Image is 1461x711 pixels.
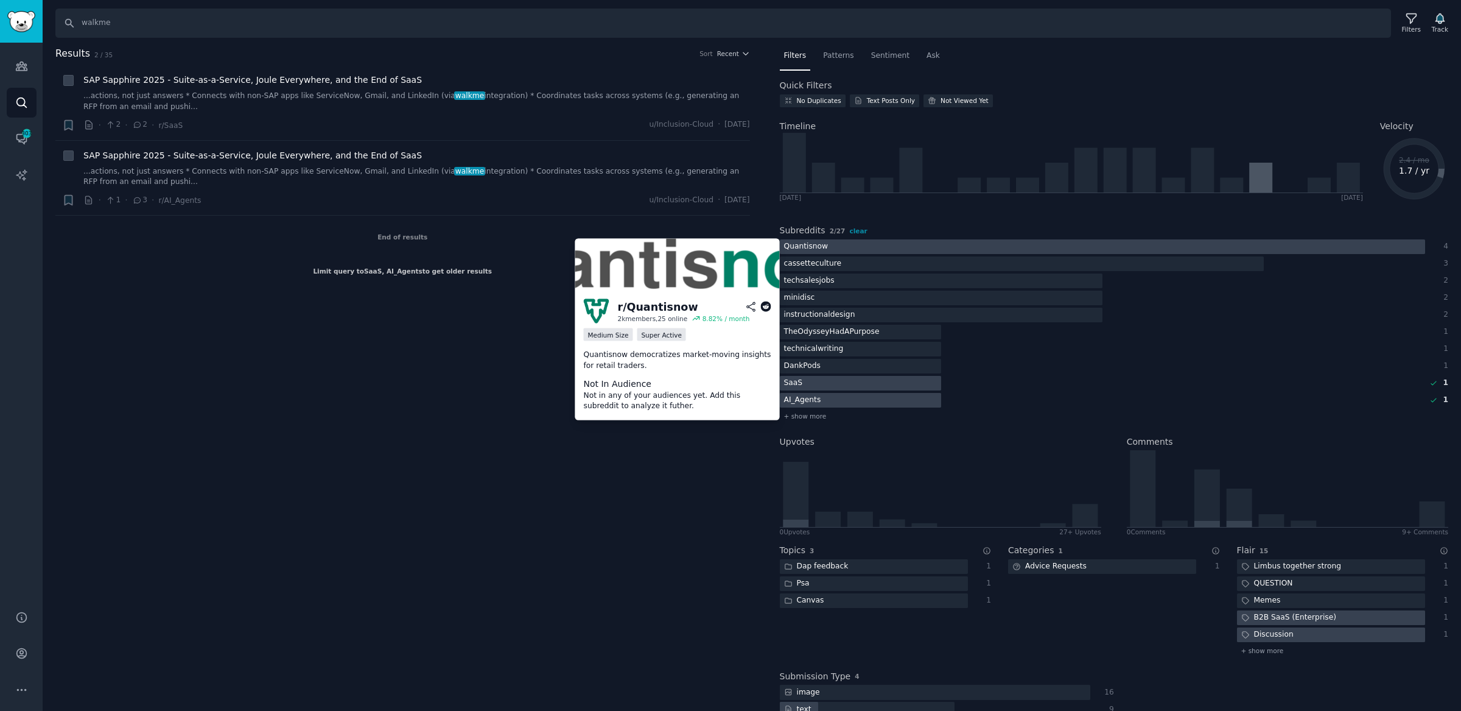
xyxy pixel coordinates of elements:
[780,256,846,272] div: cassetteculture
[1438,241,1449,252] div: 4
[1438,595,1449,606] div: 1
[650,119,714,130] span: u/Inclusion-Cloud
[867,96,915,105] div: Text Posts Only
[780,120,816,133] span: Timeline
[1438,327,1449,338] div: 1
[981,578,992,589] div: 1
[1237,544,1255,557] h2: Flair
[94,51,113,58] span: 2 / 35
[584,328,633,341] div: Medium Size
[1008,544,1054,557] h2: Categories
[1058,547,1062,554] span: 1
[780,670,851,683] h2: Submission Type
[158,121,183,130] span: r/SaaS
[780,376,807,391] div: SaaS
[83,166,750,188] a: ...actions, not just answers * Connects with non-SAP apps like ServiceNow, Gmail, and LinkedIn (v...
[717,49,750,58] button: Recent
[1438,258,1449,269] div: 3
[1341,193,1363,202] div: [DATE]
[810,547,814,554] span: 3
[1438,612,1449,623] div: 1
[55,46,90,62] span: Results
[780,342,848,357] div: technicalwriting
[99,194,101,207] span: ·
[941,96,989,105] div: Not Viewed Yet
[99,119,101,132] span: ·
[1209,561,1220,572] div: 1
[849,227,867,235] span: clear
[780,528,810,536] div: 0 Upvote s
[780,393,825,408] div: AI_Agents
[780,239,833,255] div: Quantisnow
[1438,395,1449,406] div: 1
[1127,528,1166,536] div: 0 Comment s
[780,291,819,306] div: minidisc
[780,325,884,340] div: TheOdysseyHadAPurpose
[1432,25,1448,34] div: Track
[1237,576,1297,592] div: QUESTION
[584,377,771,390] dt: Not In Audience
[7,124,37,154] a: 303
[780,559,853,575] div: Dap feedback
[1127,436,1173,448] h2: Comments
[1237,559,1346,575] div: Limbus together strong
[1237,610,1341,626] div: B2B SaaS (Enterprise)
[1438,629,1449,640] div: 1
[780,79,832,92] h2: Quick Filters
[981,561,992,572] div: 1
[1399,156,1429,164] text: 2.4 / mo
[1237,593,1285,609] div: Memes
[1103,687,1114,698] div: 16
[1241,646,1284,655] span: + show more
[855,673,859,680] span: 4
[699,49,713,58] div: Sort
[780,685,824,700] div: image
[83,91,750,112] a: ...actions, not just answers * Connects with non-SAP apps like ServiceNow, Gmail, and LinkedIn (v...
[83,74,422,87] a: SAP Sapphire 2025 - Suite-as-a-Service, Joule Everywhere, and the End of SaaS
[702,314,750,323] div: 8.82 % / month
[83,149,422,162] a: SAP Sapphire 2025 - Suite-as-a-Service, Joule Everywhere, and the End of SaaS
[1380,120,1414,133] span: Velocity
[1237,628,1298,643] div: Discussion
[105,119,121,130] span: 2
[1438,378,1449,389] div: 1
[780,544,806,557] h2: Topics
[1438,578,1449,589] div: 1
[784,412,827,420] span: + show more
[1438,344,1449,355] div: 1
[797,96,841,105] div: No Duplicates
[584,350,771,371] p: Quantisnow democratizes market-moving insights for retail traders.
[823,51,853,62] span: Patterns
[21,129,32,138] span: 303
[1438,275,1449,286] div: 2
[454,167,485,175] span: walkme
[618,314,688,323] div: 2k members, 25 online
[784,51,807,62] span: Filters
[132,119,147,130] span: 2
[125,119,127,132] span: ·
[7,11,35,32] img: GummySearch logo
[575,239,780,290] img: Quantisnow
[780,308,860,323] div: instructionaldesign
[718,195,720,206] span: ·
[1260,547,1269,554] span: 15
[618,299,698,314] div: r/ Quantisnow
[1399,166,1429,175] text: 1.7 / yr
[454,91,485,100] span: walkme
[1428,10,1452,36] button: Track
[55,216,750,258] div: End of results
[637,328,686,341] div: Super Active
[780,193,802,202] div: [DATE]
[55,9,1391,38] input: Search Keyword
[724,195,749,206] span: [DATE]
[780,436,815,448] h2: Upvotes
[584,390,771,411] dd: Not in any of your audiences yet. Add this subreddit to analyze it futher.
[1438,561,1449,572] div: 1
[871,51,909,62] span: Sentiment
[105,195,121,206] span: 1
[780,593,829,609] div: Canvas
[152,119,154,132] span: ·
[927,51,940,62] span: Ask
[1059,528,1101,536] div: 27+ Upvotes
